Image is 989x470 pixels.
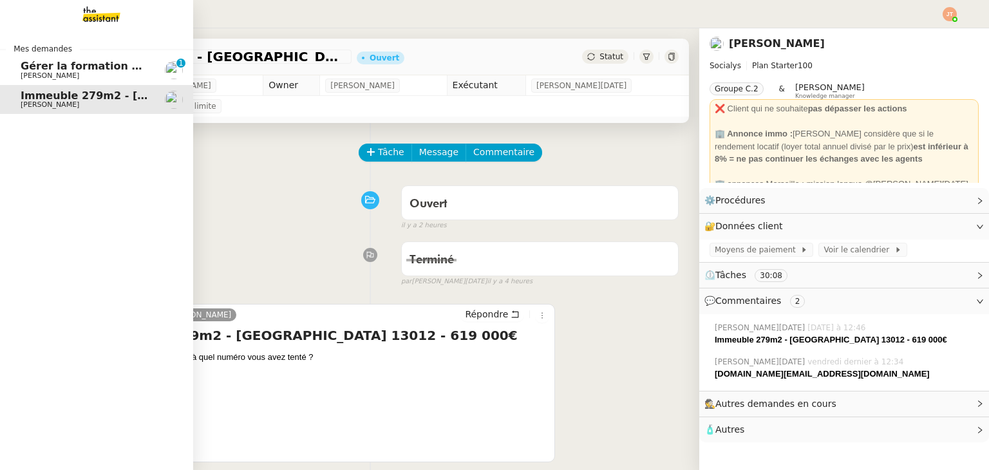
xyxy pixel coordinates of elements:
h4: Re: Immeuble 279m2 - [GEOGRAPHIC_DATA] 13012 - 619 000€ [68,326,549,344]
span: ⚙️ [704,193,771,208]
div: 🕵️Autres demandes en cours [699,391,989,417]
span: [PERSON_NAME] [21,71,79,80]
button: Répondre [460,307,524,321]
span: Tâche [378,145,404,160]
span: [PERSON_NAME][DATE] [536,79,626,92]
img: svg [943,7,957,21]
div: ⏲️Tâches 30:08 [699,263,989,288]
div: ⚙️Procédures [699,188,989,213]
div: 🏢 annonces Marseille : mission longue @[PERSON_NAME][DATE] [715,178,974,191]
span: & [779,82,785,99]
span: par [401,276,412,287]
strong: 🏢 Annonce immo : [715,129,793,138]
img: users%2FSADz3OCgrFNaBc1p3ogUv5k479k1%2Favatar%2Fccbff511-0434-4584-b662-693e5a00b7b7 [710,37,724,51]
td: Exécutant [447,75,525,96]
span: Tâches [715,270,746,280]
small: [PERSON_NAME][DATE] [401,276,532,287]
div: ❌ Client qui ne souhaite [715,102,974,115]
span: Knowledge manager [795,93,855,100]
td: Owner [263,75,320,96]
strong: [DOMAIN_NAME][EMAIL_ADDRESS][DOMAIN_NAME] [715,369,930,379]
span: Autres [715,424,744,435]
button: Commentaire [466,144,542,162]
span: il y a 4 heures [487,276,532,287]
div: Merci ! Pouvez-vous me préciser à quel numéro vous avez tenté ? [68,351,549,451]
span: [PERSON_NAME] [21,100,79,109]
span: [PERSON_NAME] [795,82,865,92]
span: Moyens de paiement [715,243,800,256]
span: 100 [798,61,813,70]
div: Ouvert [370,54,399,62]
span: Immeuble 279m2 - [GEOGRAPHIC_DATA] 13012 - 619 000€ [21,89,358,102]
nz-tag: Groupe C.2 [710,82,764,95]
span: Gérer la formation OPCO [21,60,164,72]
span: Message [419,145,458,160]
span: [DATE] à 12:46 [807,322,868,334]
app-user-label: Knowledge manager [795,82,865,99]
nz-tag: 2 [790,295,805,308]
span: [PERSON_NAME][DATE] [715,322,807,334]
span: vendredi dernier à 12:34 [807,356,906,368]
span: [PERSON_NAME] [330,79,395,92]
a: [PERSON_NAME] [162,309,237,321]
span: Mes demandes [6,42,80,55]
span: Commentaires [715,296,781,306]
nz-tag: 30:08 [755,269,787,282]
div: Envoyé de mon iPhone [68,376,549,389]
span: il y a 2 heures [401,220,447,231]
div: 🔐Données client [699,214,989,239]
a: [PERSON_NAME] [729,37,825,50]
span: [PERSON_NAME][DATE] [715,356,807,368]
span: Procédures [715,195,766,205]
p: 1 [178,59,184,70]
span: 🕵️ [704,399,842,409]
img: users%2FSADz3OCgrFNaBc1p3ogUv5k479k1%2Favatar%2Fccbff511-0434-4584-b662-693e5a00b7b7 [165,91,183,109]
span: Ouvert [410,198,447,210]
strong: est inférieur à 8% = ne pas continuer les échanges avec les agents [715,142,968,164]
div: 💬Commentaires 2 [699,288,989,314]
button: Tâche [359,144,412,162]
span: Plan Starter [752,61,798,70]
span: 💬 [704,296,810,306]
span: Données client [715,221,783,231]
img: users%2F3XW7N0tEcIOoc8sxKxWqDcFn91D2%2Favatar%2F5653ca14-9fea-463f-a381-ec4f4d723a3b [165,61,183,79]
span: Voir le calendrier [824,243,894,256]
span: Statut [599,52,623,61]
strong: Immeuble 279m2 - [GEOGRAPHIC_DATA] 13012 - 619 000€ [715,335,947,344]
button: Message [411,144,466,162]
span: Répondre [465,308,508,321]
div: 🧴Autres [699,417,989,442]
strong: pas dépasser les actions [808,104,907,113]
span: Commentaire [473,145,534,160]
span: Immeuble 279m2 - [GEOGRAPHIC_DATA] 13012 - 619 000€ [67,50,346,63]
span: 🔐 [704,219,788,234]
span: Autres demandes en cours [715,399,836,409]
span: ⏲️ [704,270,798,280]
span: Terminé [410,254,454,266]
span: 🧴 [704,424,744,435]
div: [PERSON_NAME] considère que si le rendement locatif (loyer total annuel divisé par le prix) [715,127,974,165]
nz-badge-sup: 1 [176,59,185,68]
span: Socialys [710,61,741,70]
